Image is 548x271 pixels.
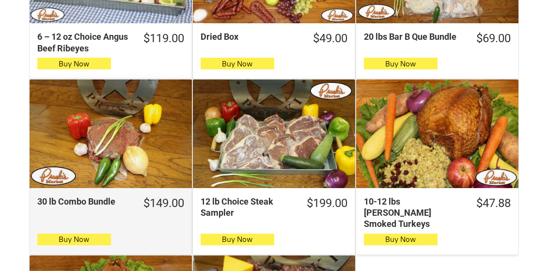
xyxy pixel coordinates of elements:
[193,80,355,188] a: 12 lb Choice Steak Sampler
[201,31,298,42] div: Dried Box
[385,235,416,244] span: Buy Now
[364,58,438,69] button: Buy Now
[307,196,347,211] div: $199.00
[201,196,292,219] div: 12 lb Choice Steak Sampler
[222,235,252,244] span: Buy Now
[37,31,129,54] div: 6 – 12 oz Choice Angus Beef Ribeyes
[59,235,89,244] span: Buy Now
[364,31,462,42] div: 20 lbs Bar B Que Bundle
[37,58,111,69] button: Buy Now
[30,80,192,188] a: 30 lb Combo Bundle
[59,59,89,68] span: Buy Now
[385,59,416,68] span: Buy Now
[313,31,347,46] div: $49.00
[222,59,252,68] span: Buy Now
[356,80,518,188] a: 10-12 lbs Pruski&#39;s Smoked Turkeys
[201,58,274,69] button: Buy Now
[193,196,355,219] a: $199.0012 lb Choice Steak Sampler
[143,196,184,211] div: $149.00
[364,234,438,245] button: Buy Now
[193,31,355,46] a: $49.00Dried Box
[37,234,111,245] button: Buy Now
[37,196,129,207] div: 30 lb Combo Bundle
[30,196,192,211] a: $149.0030 lb Combo Bundle
[201,234,274,245] button: Buy Now
[30,31,192,54] a: $119.006 – 12 oz Choice Angus Beef Ribeyes
[476,196,511,211] div: $47.88
[356,196,518,230] a: $47.8810-12 lbs [PERSON_NAME] Smoked Turkeys
[476,31,511,46] div: $69.00
[356,31,518,46] a: $69.0020 lbs Bar B Que Bundle
[364,196,462,230] div: 10-12 lbs [PERSON_NAME] Smoked Turkeys
[143,31,184,46] div: $119.00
